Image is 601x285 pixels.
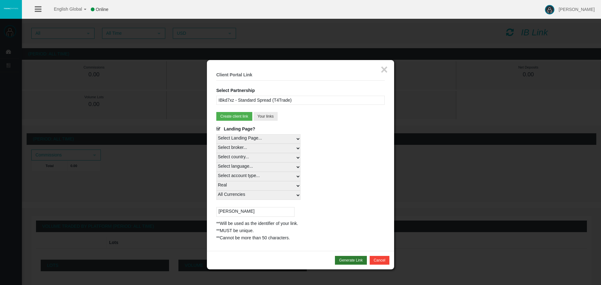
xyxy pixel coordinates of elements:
div: **MUST be unique. [216,227,385,234]
input: ShortCode for your link(Optional) [216,207,295,217]
span: [PERSON_NAME] [559,7,595,12]
img: logo.svg [3,7,19,10]
img: user-image [545,5,554,14]
button: Cancel [370,256,389,265]
label: Select Partnership [216,87,255,94]
span: Landing Page? [224,126,255,131]
div: IBkd7xz - Standard Spread (T4Trade) [216,96,385,105]
div: **Will be used as the identifier of your link. [216,220,385,227]
button: Generate Link [335,256,367,265]
b: Client Portal Link [216,72,252,77]
button: Your links [254,112,278,121]
button: × [381,63,388,76]
span: Online [96,7,108,12]
span: English Global [46,7,82,12]
button: Create client link [216,112,252,121]
div: **Cannot be more than 50 characters. [216,234,385,242]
